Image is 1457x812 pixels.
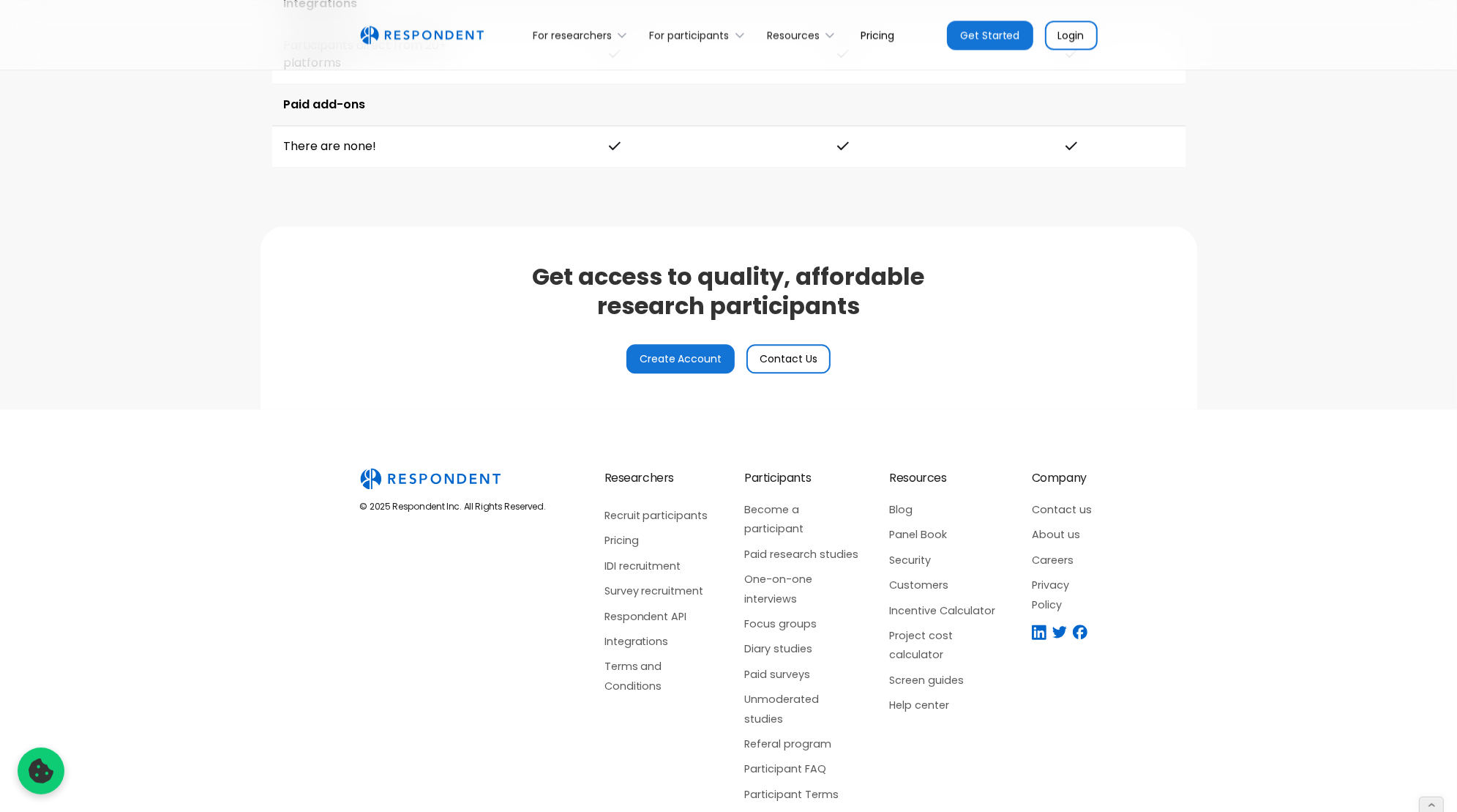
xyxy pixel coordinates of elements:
[889,671,1002,690] a: Screen guides
[1032,500,1098,519] a: Contact us
[889,576,1002,595] a: Customers
[272,126,501,168] td: There are none!
[744,785,860,804] a: Participant Terms
[604,531,716,550] a: Pricing
[533,262,925,321] h2: Get access to quality, affordable research participants
[889,500,1002,519] a: Blog
[604,506,716,525] a: Recruit participants
[604,556,716,576] a: IDI recruitment
[604,468,716,488] div: Researchers
[744,665,860,684] a: Paid surveys
[947,21,1033,50] a: Get Started
[744,639,860,658] a: Diary studies
[759,18,849,52] div: Resources
[767,28,820,42] div: Resources
[744,500,860,539] a: Become a participant
[1032,576,1098,614] a: Privacy Policy
[889,601,1002,620] a: Incentive Calculator
[272,84,1186,126] td: Paid add-ons
[1032,468,1087,488] div: Company
[360,501,546,513] div: © 2025 Respondent Inc. All Rights Reserved.
[744,734,860,753] a: Referal program
[744,614,860,633] a: Focus groups
[604,607,716,626] a: Respondent API
[744,759,860,778] a: Participant FAQ
[1032,551,1098,570] a: Careers
[744,468,811,488] div: Participants
[889,696,1002,715] a: Help center
[360,26,484,45] img: Untitled UI logotext
[533,28,612,42] div: For researchers
[889,468,946,488] div: Resources
[889,525,1002,544] a: Panel Book
[650,28,730,42] div: For participants
[641,18,758,52] div: For participants
[360,26,484,45] a: home
[744,690,860,729] a: Unmoderated studies
[746,344,831,373] a: Contact Us
[1045,21,1098,50] a: Login
[604,632,716,651] a: Integrations
[626,344,735,373] a: Create Account
[889,626,1002,665] a: Project cost calculator
[744,545,860,564] a: Paid research studies
[1032,525,1098,544] a: About us
[889,551,1002,570] a: Security
[849,18,906,52] a: Pricing
[604,581,716,600] a: Survey recruitment
[604,657,716,696] a: Terms and Conditions
[525,18,641,52] div: For researchers
[744,570,860,608] a: One-on-one interviews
